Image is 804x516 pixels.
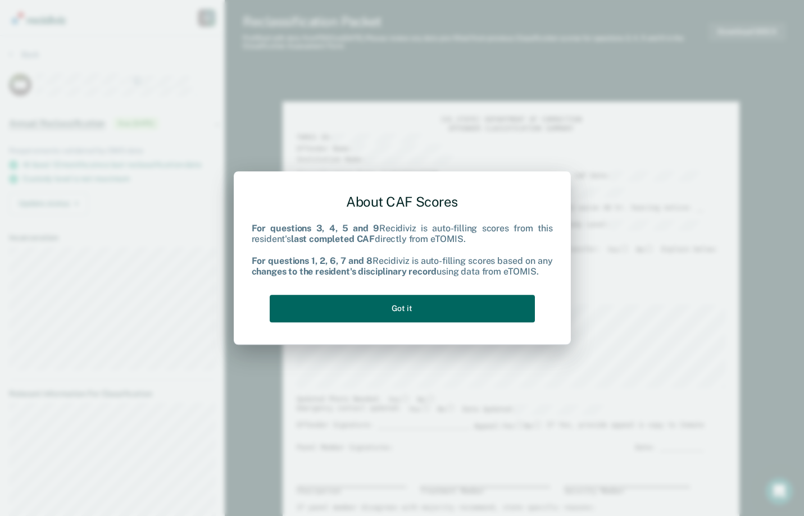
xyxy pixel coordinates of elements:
[252,266,437,277] b: changes to the resident's disciplinary record
[252,255,373,266] b: For questions 1, 2, 6, 7 and 8
[252,185,553,219] div: About CAF Scores
[252,223,553,277] div: Recidiviz is auto-filling scores from this resident's directly from eTOMIS. Recidiviz is auto-fil...
[291,234,375,245] b: last completed CAF
[252,223,380,234] b: For questions 3, 4, 5 and 9
[270,295,535,322] button: Got it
